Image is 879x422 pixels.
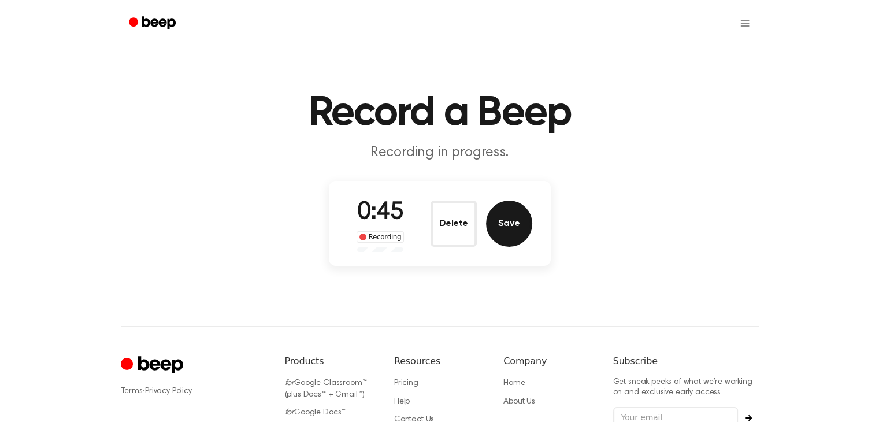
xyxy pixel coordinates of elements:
[121,12,186,35] a: Beep
[145,387,192,395] a: Privacy Policy
[503,379,525,387] a: Home
[394,379,418,387] a: Pricing
[121,354,186,377] a: Cruip
[285,379,295,387] i: for
[503,354,594,368] h6: Company
[285,354,376,368] h6: Products
[503,398,535,406] a: About Us
[731,9,759,37] button: Open menu
[357,201,403,225] span: 0:45
[121,386,266,397] div: ·
[285,379,367,399] a: forGoogle Classroom™ (plus Docs™ + Gmail™)
[285,409,295,417] i: for
[144,92,736,134] h1: Record a Beep
[486,201,532,247] button: Save Audio Record
[394,354,485,368] h6: Resources
[285,409,346,417] a: forGoogle Docs™
[738,414,759,421] button: Subscribe
[431,201,477,247] button: Delete Audio Record
[613,354,759,368] h6: Subscribe
[357,231,405,243] div: Recording
[613,377,759,398] p: Get sneak peeks of what we’re working on and exclusive early access.
[394,398,410,406] a: Help
[121,387,143,395] a: Terms
[218,143,662,162] p: Recording in progress.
